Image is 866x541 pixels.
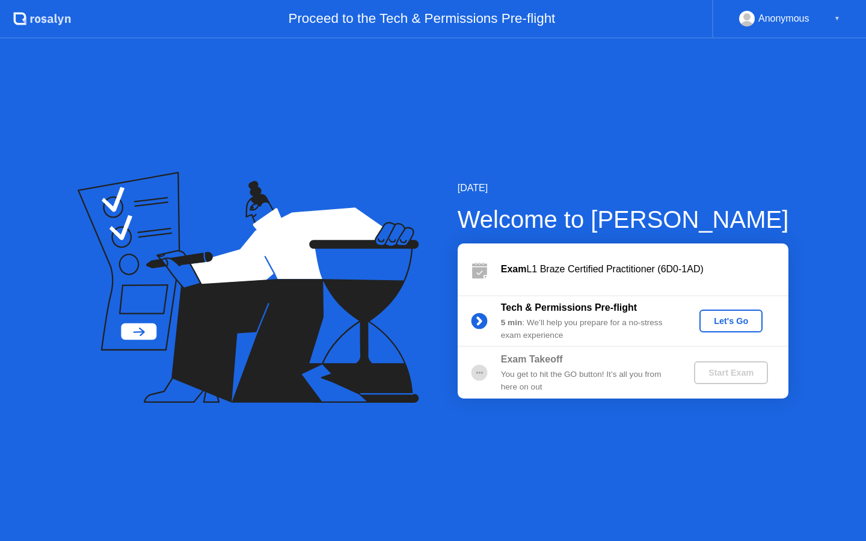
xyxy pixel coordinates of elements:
div: Start Exam [699,368,763,377]
b: Exam [501,264,527,274]
div: Anonymous [758,11,809,26]
div: : We’ll help you prepare for a no-stress exam experience [501,317,674,341]
div: Let's Go [704,316,758,326]
div: You get to hit the GO button! It’s all you from here on out [501,368,674,393]
b: Tech & Permissions Pre-flight [501,302,637,313]
div: ▼ [834,11,840,26]
b: Exam Takeoff [501,354,563,364]
button: Let's Go [699,310,763,332]
b: 5 min [501,318,523,327]
button: Start Exam [694,361,768,384]
div: [DATE] [458,181,789,195]
div: Welcome to [PERSON_NAME] [458,201,789,237]
div: L1 Braze Certified Practitioner (6D0-1AD) [501,262,788,277]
